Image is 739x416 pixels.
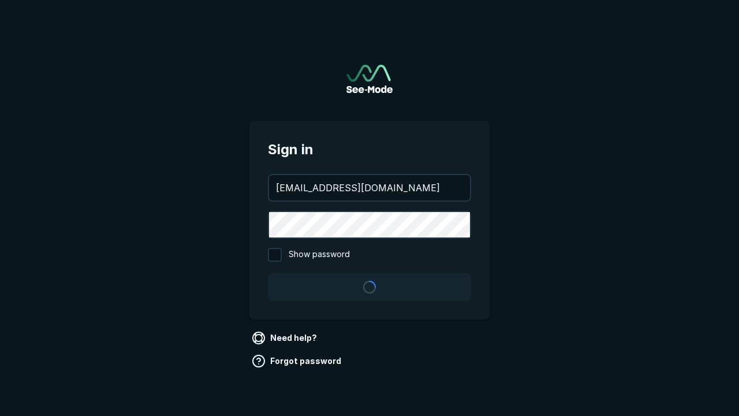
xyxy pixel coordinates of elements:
span: Sign in [268,139,471,160]
input: your@email.com [269,175,470,200]
a: Go to sign in [346,65,393,93]
span: Show password [289,248,350,262]
img: See-Mode Logo [346,65,393,93]
a: Need help? [249,329,322,347]
a: Forgot password [249,352,346,370]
